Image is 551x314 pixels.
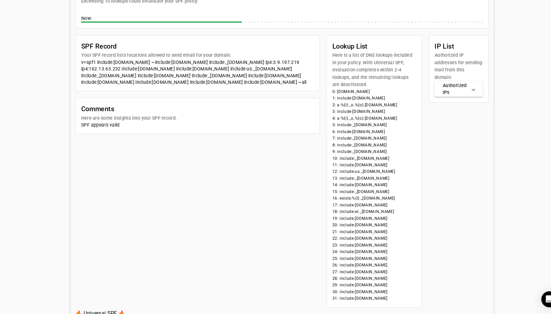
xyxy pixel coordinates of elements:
[325,139,407,145] li: 7: include:_[DOMAIN_NAME]
[325,178,407,185] li: 13: include:_[DOMAIN_NAME]
[325,57,407,93] mat-card-subtitle: Here is a list of DNS lookups included in your policy. With Universal SPF, evaluation completes w...
[325,47,407,57] mat-card-title: Lookup List
[79,47,226,57] mat-card-title: SPF Record
[325,100,407,106] li: 1: include:[DOMAIN_NAME]
[325,191,407,198] li: 15: include:_[DOMAIN_NAME]
[325,93,407,100] li: 0: [DOMAIN_NAME]
[79,126,307,132] div: SPF appears valid
[79,5,194,12] mat-card-subtitle: Exceeding 10 lookups could invalidate your SPF policy.
[325,243,407,250] li: 23: include:[DOMAIN_NAME]
[325,282,407,289] li: 29: include:[DOMAIN_NAME]
[79,57,226,65] mat-card-subtitle: Your SPF record lists locations allowed to send email for your domain.
[325,198,407,204] li: 16: exists:%{i}._[DOMAIN_NAME]
[325,204,407,211] li: 17: include:[DOMAIN_NAME]
[325,126,407,132] li: 5: include:_[DOMAIN_NAME]
[325,172,407,178] li: 12: include:us._[DOMAIN_NAME]
[79,108,173,119] mat-card-title: Comments
[325,250,407,256] li: 24: include:[DOMAIN_NAME]
[325,185,407,191] li: 14: include:[DOMAIN_NAME]
[325,263,407,269] li: 26: include:[DOMAIN_NAME]
[325,230,407,237] li: 21: include:[DOMAIN_NAME]
[79,65,307,91] div: v=spf1 include:[DOMAIN_NAME] ~include:[DOMAIN_NAME] include:_[DOMAIN_NAME] ip4:3.9.197.219 ip4:16...
[325,211,407,217] li: 18: include:et._[DOMAIN_NAME]
[325,217,407,224] li: 19: include:[DOMAIN_NAME]
[325,152,407,158] li: 9: include:_[DOMAIN_NAME]
[325,256,407,263] li: 25: include:[DOMAIN_NAME]
[325,145,407,152] li: 8: include:_[DOMAIN_NAME]
[325,165,407,172] li: 11: include:[DOMAIN_NAME]
[325,289,407,295] li: 30: include:[DOMAIN_NAME]
[424,57,472,86] mat-card-subtitle: Authorized IP addresses for sending mail from this domain:
[79,119,173,126] mat-card-subtitle: Here are some insights into your SPF record.
[325,132,407,139] li: 6: include:[DOMAIN_NAME]
[325,237,407,243] li: 22: include:[DOMAIN_NAME]
[325,224,407,230] li: 20: include:[DOMAIN_NAME]
[325,295,407,302] li: 31: include:[DOMAIN_NAME]
[432,87,456,100] mat-panel-title: Authorized IPs
[325,106,407,113] li: 2: a:%{i}._o.%{o}.[DOMAIN_NAME]
[325,276,407,282] li: 28: include:[DOMAIN_NAME]
[325,119,407,126] li: 4: a:%{i}._o.%{o}.[DOMAIN_NAME]
[424,86,472,102] mat-expansion-panel-header: Authorized IPs
[529,292,544,307] div: Open Intercom Messenger
[79,22,472,29] div: Now:
[325,113,407,119] li: 3: include:[DOMAIN_NAME]
[325,158,407,165] li: 10: include:_[DOMAIN_NAME]
[424,47,472,57] mat-card-title: IP List
[325,269,407,276] li: 27: include:[DOMAIN_NAME]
